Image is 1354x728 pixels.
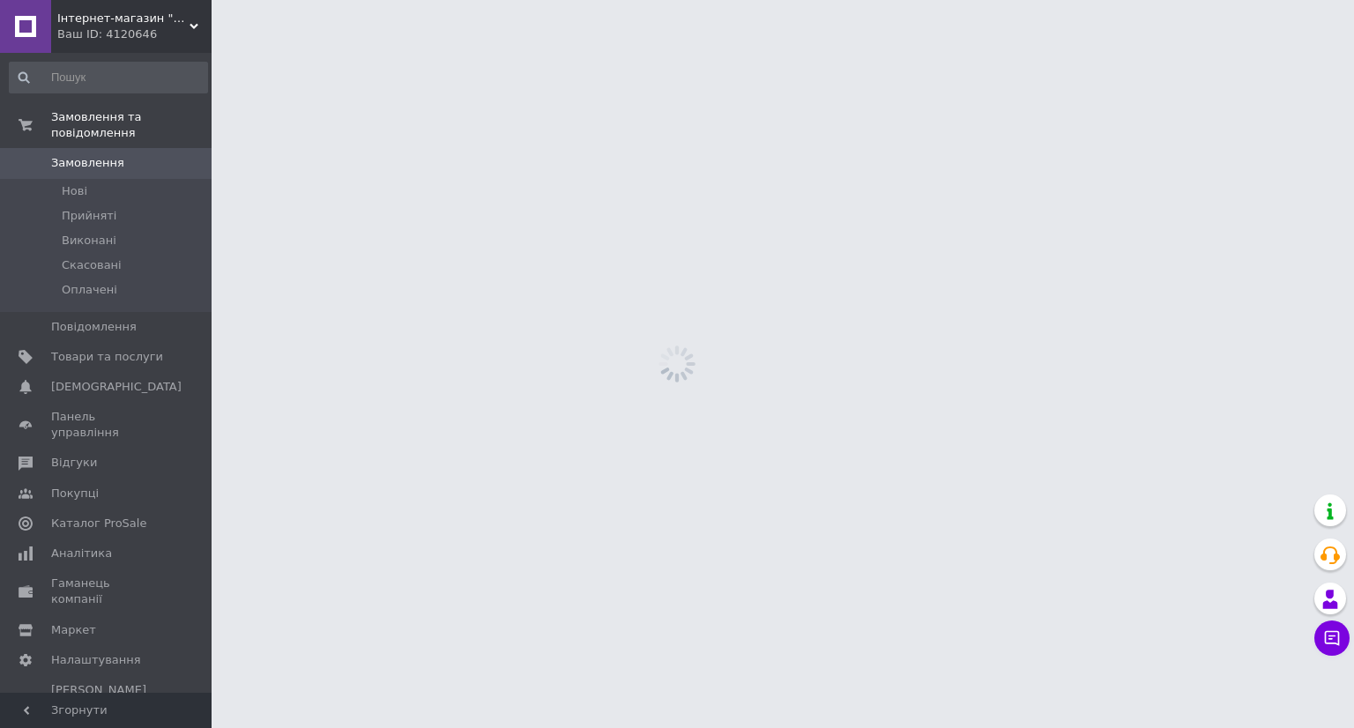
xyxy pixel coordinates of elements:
span: Прийняті [62,208,116,224]
input: Пошук [9,62,208,93]
span: Аналітика [51,546,112,561]
span: Панель управління [51,409,163,441]
span: [DEMOGRAPHIC_DATA] [51,379,182,395]
span: Повідомлення [51,319,137,335]
span: Налаштування [51,652,141,668]
div: Ваш ID: 4120646 [57,26,212,42]
span: Відгуки [51,455,97,471]
span: Замовлення та повідомлення [51,109,212,141]
span: Нові [62,183,87,199]
span: Замовлення [51,155,124,171]
span: Маркет [51,622,96,638]
span: Виконані [62,233,116,249]
span: Каталог ProSale [51,516,146,531]
span: Оплачені [62,282,117,298]
button: Чат з покупцем [1314,620,1350,656]
span: Скасовані [62,257,122,273]
span: Товари та послуги [51,349,163,365]
span: Покупці [51,486,99,501]
span: Гаманець компанії [51,576,163,607]
span: Інтернет-магазин "Перший сатирик" [57,11,190,26]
